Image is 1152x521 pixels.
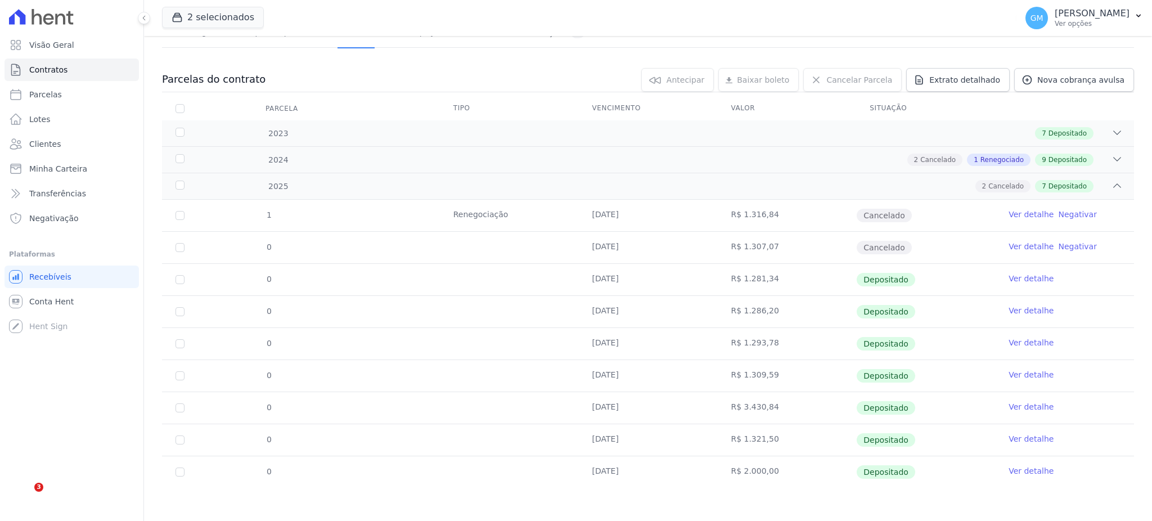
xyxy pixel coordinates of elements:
[29,114,51,125] span: Lotes
[1009,433,1054,444] a: Ver detalhe
[1048,128,1087,138] span: Depositado
[857,273,915,286] span: Depositado
[265,339,272,348] span: 0
[1042,181,1046,191] span: 7
[857,241,911,254] span: Cancelado
[579,200,718,231] td: [DATE]
[579,97,718,120] th: Vencimento
[4,108,139,131] a: Lotes
[175,211,184,220] input: Só é possível selecionar pagamentos em aberto
[1042,155,1046,165] span: 9
[268,181,289,192] span: 2025
[856,97,995,120] th: Situação
[175,371,184,380] input: Só é possível selecionar pagamentos em aberto
[1009,209,1054,220] a: Ver detalhe
[29,213,79,224] span: Negativação
[579,456,718,488] td: [DATE]
[175,435,184,444] input: Só é possível selecionar pagamentos em aberto
[1009,369,1054,380] a: Ver detalhe
[857,337,915,351] span: Depositado
[1009,241,1054,252] a: Ver detalhe
[1009,465,1054,477] a: Ver detalhe
[265,210,272,219] span: 1
[579,264,718,295] td: [DATE]
[29,296,74,307] span: Conta Hent
[1014,68,1134,92] a: Nova cobrança avulsa
[1009,401,1054,412] a: Ver detalhe
[175,307,184,316] input: Só é possível selecionar pagamentos em aberto
[1042,128,1046,138] span: 7
[579,296,718,327] td: [DATE]
[4,133,139,155] a: Clientes
[717,264,856,295] td: R$ 1.281,34
[717,424,856,456] td: R$ 1.321,50
[268,128,289,140] span: 2023
[1048,181,1087,191] span: Depositado
[175,403,184,412] input: Só é possível selecionar pagamentos em aberto
[162,73,265,86] h3: Parcelas do contrato
[4,59,139,81] a: Contratos
[1030,14,1043,22] span: GM
[4,158,139,180] a: Minha Carteira
[440,200,579,231] td: Renegociação
[4,266,139,288] a: Recebíveis
[717,360,856,392] td: R$ 1.309,59
[29,138,61,150] span: Clientes
[579,232,718,263] td: [DATE]
[857,401,915,415] span: Depositado
[265,242,272,251] span: 0
[579,392,718,424] td: [DATE]
[1055,8,1129,19] p: [PERSON_NAME]
[175,275,184,284] input: Só é possível selecionar pagamentos em aberto
[29,163,87,174] span: Minha Carteira
[980,155,1024,165] span: Renegociado
[175,243,184,252] input: Só é possível selecionar pagamentos em aberto
[579,328,718,360] td: [DATE]
[4,290,139,313] a: Conta Hent
[29,271,71,282] span: Recebíveis
[265,467,272,476] span: 0
[717,392,856,424] td: R$ 3.430,84
[982,181,987,191] span: 2
[1009,337,1054,348] a: Ver detalhe
[974,155,978,165] span: 1
[162,7,264,28] button: 2 selecionados
[717,456,856,488] td: R$ 2.000,00
[265,371,272,380] span: 0
[29,64,67,75] span: Contratos
[1058,210,1097,219] a: Negativar
[9,248,134,261] div: Plataformas
[1048,155,1087,165] span: Depositado
[988,181,1024,191] span: Cancelado
[265,403,272,412] span: 0
[1016,2,1152,34] button: GM [PERSON_NAME] Ver opções
[4,34,139,56] a: Visão Geral
[29,39,74,51] span: Visão Geral
[11,483,38,510] iframe: Intercom live chat
[857,369,915,383] span: Depositado
[717,232,856,263] td: R$ 1.307,07
[579,360,718,392] td: [DATE]
[4,83,139,106] a: Parcelas
[717,328,856,360] td: R$ 1.293,78
[579,424,718,456] td: [DATE]
[265,435,272,444] span: 0
[34,483,43,492] span: 3
[1058,242,1097,251] a: Negativar
[857,209,911,222] span: Cancelado
[440,97,579,120] th: Tipo
[1009,305,1054,316] a: Ver detalhe
[175,468,184,477] input: Só é possível selecionar pagamentos em aberto
[857,305,915,318] span: Depositado
[265,307,272,316] span: 0
[1037,74,1124,86] span: Nova cobrança avulsa
[929,74,1000,86] span: Extrato detalhado
[268,154,289,166] span: 2024
[717,200,856,231] td: R$ 1.316,84
[857,433,915,447] span: Depositado
[175,339,184,348] input: Só é possível selecionar pagamentos em aberto
[717,296,856,327] td: R$ 1.286,20
[914,155,919,165] span: 2
[1055,19,1129,28] p: Ver opções
[265,275,272,284] span: 0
